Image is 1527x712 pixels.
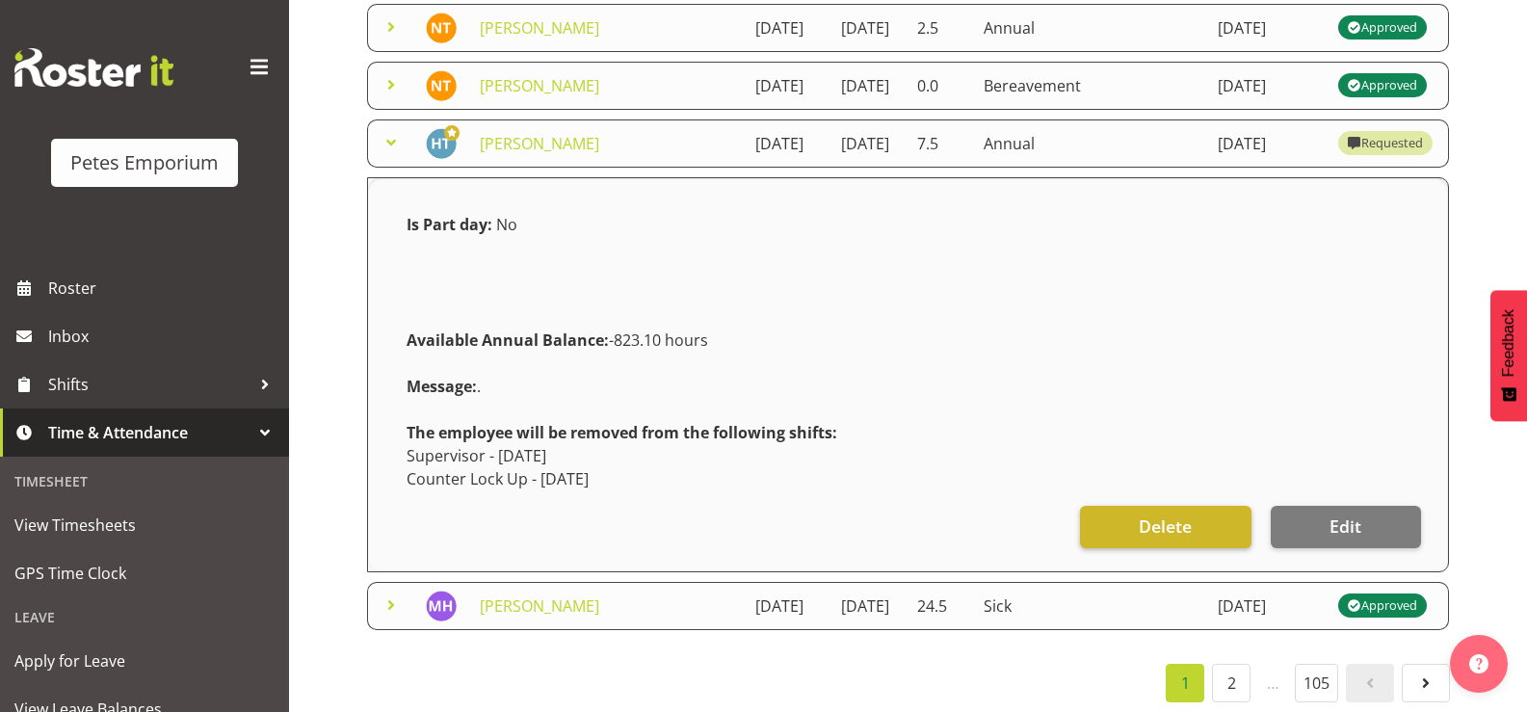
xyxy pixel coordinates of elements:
[1206,582,1327,630] td: [DATE]
[1206,4,1327,52] td: [DATE]
[906,119,972,168] td: 7.5
[407,468,589,489] span: Counter Lock Up - [DATE]
[14,559,275,588] span: GPS Time Clock
[906,582,972,630] td: 24.5
[1206,62,1327,110] td: [DATE]
[1348,16,1417,40] div: Approved
[972,119,1205,168] td: Annual
[14,646,275,675] span: Apply for Leave
[744,119,829,168] td: [DATE]
[972,62,1205,110] td: Bereavement
[407,214,492,235] strong: Is Part day:
[1271,506,1421,548] button: Edit
[829,62,907,110] td: [DATE]
[1139,514,1192,539] span: Delete
[1295,664,1338,702] a: 105
[1212,664,1251,702] a: 2
[1348,132,1423,155] div: Requested
[1348,594,1417,618] div: Approved
[5,549,284,597] a: GPS Time Clock
[5,637,284,685] a: Apply for Leave
[744,62,829,110] td: [DATE]
[14,511,275,540] span: View Timesheets
[1206,119,1327,168] td: [DATE]
[48,322,279,351] span: Inbox
[972,4,1205,52] td: Annual
[1080,506,1251,548] button: Delete
[480,17,599,39] a: [PERSON_NAME]
[48,418,250,447] span: Time & Attendance
[744,582,829,630] td: [DATE]
[426,13,457,43] img: nicole-thomson8388.jpg
[426,70,457,101] img: nicole-thomson8388.jpg
[70,148,219,177] div: Petes Emporium
[5,597,284,637] div: Leave
[906,4,972,52] td: 2.5
[1500,309,1517,377] span: Feedback
[426,591,457,621] img: mackenzie-halford4471.jpg
[1348,74,1417,97] div: Approved
[1330,514,1361,539] span: Edit
[407,330,609,351] strong: Available Annual Balance:
[480,75,599,96] a: [PERSON_NAME]
[14,48,173,87] img: Rosterit website logo
[1490,290,1527,421] button: Feedback - Show survey
[972,582,1205,630] td: Sick
[407,376,477,397] strong: Message:
[906,62,972,110] td: 0.0
[829,119,907,168] td: [DATE]
[480,595,599,617] a: [PERSON_NAME]
[480,133,599,154] a: [PERSON_NAME]
[5,501,284,549] a: View Timesheets
[48,274,279,303] span: Roster
[496,214,517,235] span: No
[48,370,250,399] span: Shifts
[395,317,1421,363] div: -823.10 hours
[5,461,284,501] div: Timesheet
[744,4,829,52] td: [DATE]
[829,4,907,52] td: [DATE]
[426,128,457,159] img: helena-tomlin701.jpg
[1469,654,1488,673] img: help-xxl-2.png
[829,582,907,630] td: [DATE]
[407,422,837,443] strong: The employee will be removed from the following shifts:
[407,445,546,466] span: Supervisor - [DATE]
[395,363,1421,409] div: .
